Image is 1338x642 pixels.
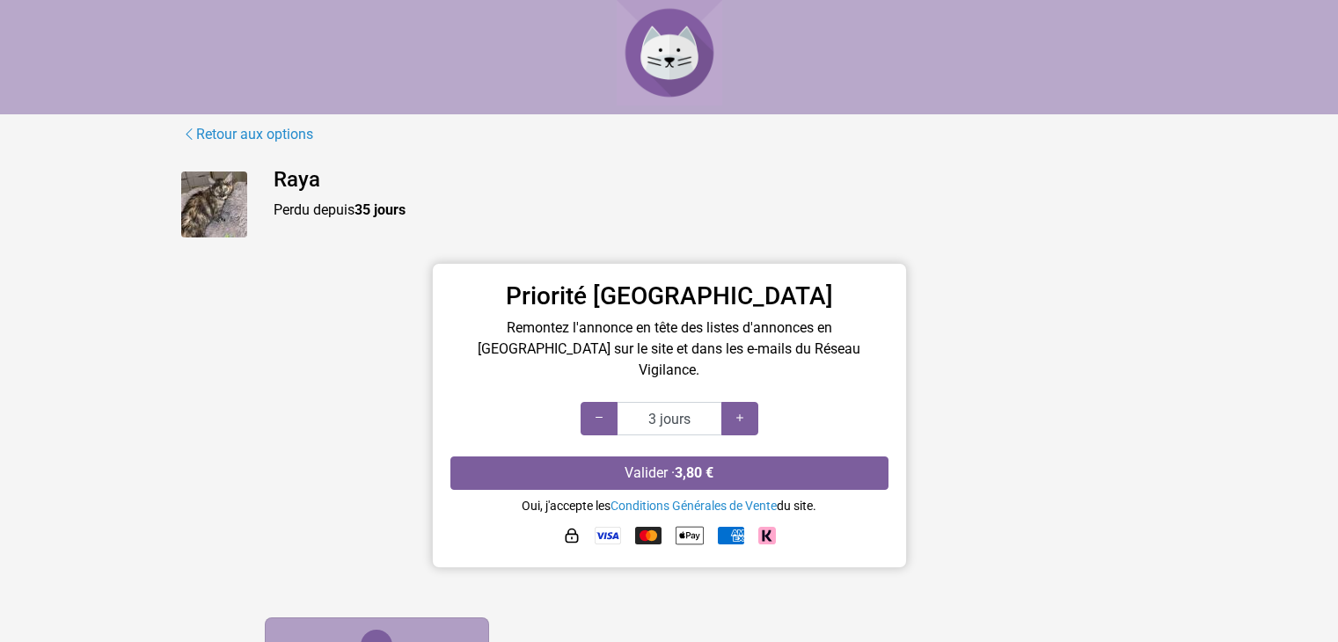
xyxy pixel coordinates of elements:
[450,456,888,490] button: Valider ·3,80 €
[450,317,888,381] p: Remontez l'annonce en tête des listes d'annonces en [GEOGRAPHIC_DATA] sur le site et dans les e-m...
[450,281,888,311] h3: Priorité [GEOGRAPHIC_DATA]
[635,527,662,544] img: Mastercard
[563,527,581,544] img: HTTPS : paiement sécurisé
[595,527,621,544] img: Visa
[758,527,776,544] img: Klarna
[611,499,777,513] a: Conditions Générales de Vente
[522,499,816,513] small: Oui, j'accepte les du site.
[718,527,744,544] img: American Express
[181,123,314,146] a: Retour aux options
[675,464,713,481] strong: 3,80 €
[274,200,1158,221] p: Perdu depuis
[274,167,1158,193] h4: Raya
[676,522,704,550] img: Apple Pay
[355,201,406,218] strong: 35 jours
